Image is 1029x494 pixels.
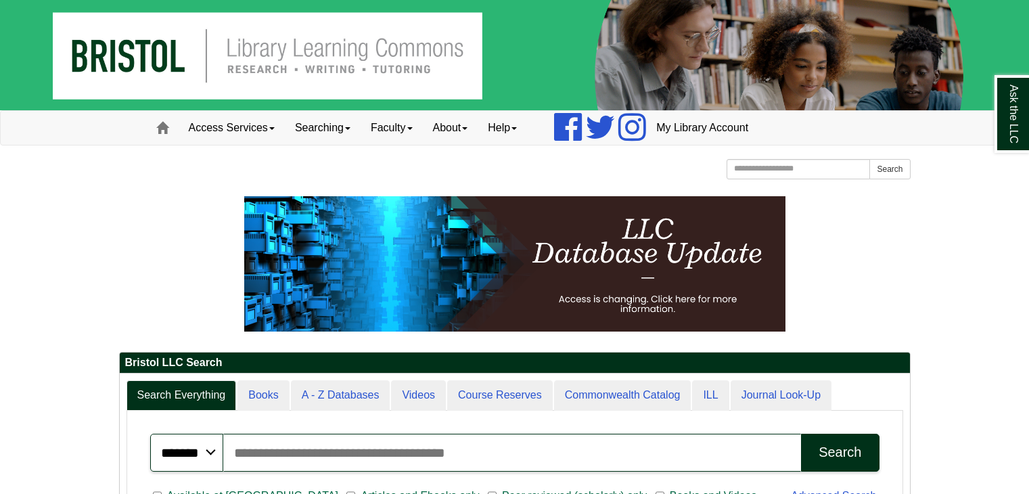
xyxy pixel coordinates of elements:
[179,111,285,145] a: Access Services
[819,445,861,460] div: Search
[285,111,361,145] a: Searching
[361,111,423,145] a: Faculty
[801,434,879,472] button: Search
[120,353,910,374] h2: Bristol LLC Search
[447,380,553,411] a: Course Reserves
[237,380,289,411] a: Books
[869,159,910,179] button: Search
[423,111,478,145] a: About
[244,196,785,332] img: HTML tutorial
[478,111,527,145] a: Help
[127,380,237,411] a: Search Everything
[646,111,758,145] a: My Library Account
[554,380,691,411] a: Commonwealth Catalog
[291,380,390,411] a: A - Z Databases
[391,380,446,411] a: Videos
[692,380,729,411] a: ILL
[731,380,831,411] a: Journal Look-Up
